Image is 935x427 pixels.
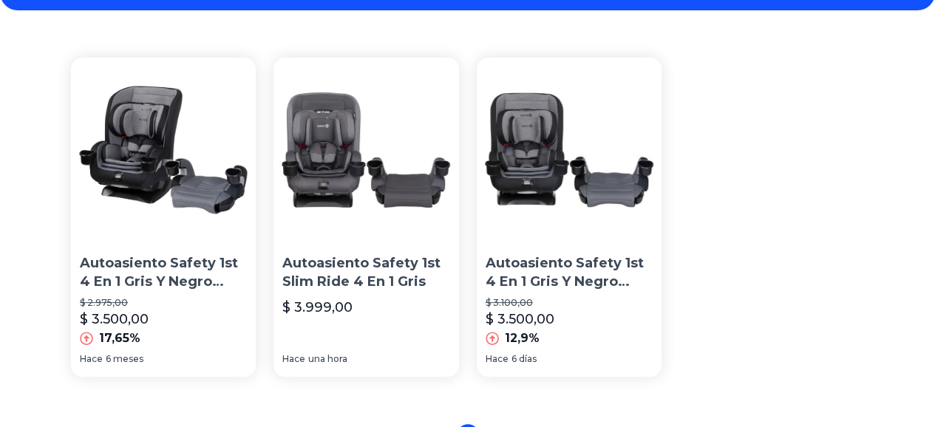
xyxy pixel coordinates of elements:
p: Autoasiento Safety 1st 4 En 1 Gris Y Negro Color Gris oscuro Slim Ride All in 1 [80,254,247,291]
img: Autoasiento Safety 1st 4 En 1 Gris Y Negro Color Gris Oscuro Slim Ride All In 1 [477,58,662,242]
span: Hace [80,353,103,365]
a: Autoasiento Safety 1st 4 En 1 Gris Y Negro Color Gris Oscuro Slim Ride All In 1Autoasiento Safety... [477,58,662,377]
a: Autoasiento Safety 1st 4 En 1 Gris Y Negro Color Gris oscuro Slim Ride All in 1Autoasiento Safety... [71,58,256,377]
span: Hace [486,353,509,365]
p: 12,9% [505,329,540,347]
p: $ 3.500,00 [486,309,554,329]
p: $ 3.100,00 [486,297,653,309]
p: Autoasiento Safety 1st Slim Ride 4 En 1 Gris [282,254,449,291]
p: $ 2.975,00 [80,297,247,309]
img: Autoasiento Safety 1st Slim Ride 4 En 1 Gris [273,58,458,242]
span: Hace [282,353,305,365]
a: Autoasiento Safety 1st Slim Ride 4 En 1 GrisAutoasiento Safety 1st Slim Ride 4 En 1 Gris$ 3.999,0... [273,58,458,377]
span: 6 meses [106,353,143,365]
span: 6 días [511,353,537,365]
p: 17,65% [99,329,140,347]
p: $ 3.999,00 [282,297,353,318]
img: Autoasiento Safety 1st 4 En 1 Gris Y Negro Color Gris oscuro Slim Ride All in 1 [71,58,256,242]
p: Autoasiento Safety 1st 4 En 1 Gris Y Negro Color Gris Oscuro Slim Ride All In 1 [486,254,653,291]
span: una hora [308,353,347,365]
p: $ 3.500,00 [80,309,149,329]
